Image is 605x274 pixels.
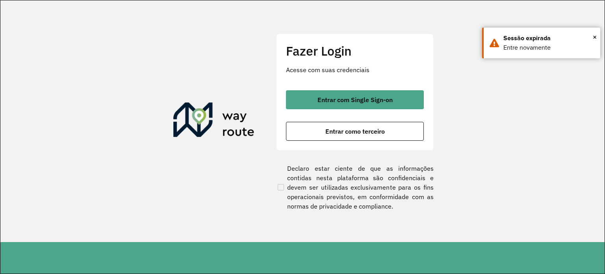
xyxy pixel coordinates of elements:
p: Acesse com suas credenciais [286,65,424,75]
div: Sessão expirada [503,34,594,43]
h2: Fazer Login [286,43,424,58]
div: Entre novamente [503,43,594,52]
img: Roteirizador AmbevTech [173,103,254,140]
label: Declaro estar ciente de que as informações contidas nesta plataforma são confidenciais e devem se... [276,164,434,211]
button: Close [593,31,597,43]
span: × [593,31,597,43]
span: Entrar com Single Sign-on [317,97,393,103]
span: Entrar como terceiro [325,128,385,134]
button: button [286,122,424,141]
button: button [286,90,424,109]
